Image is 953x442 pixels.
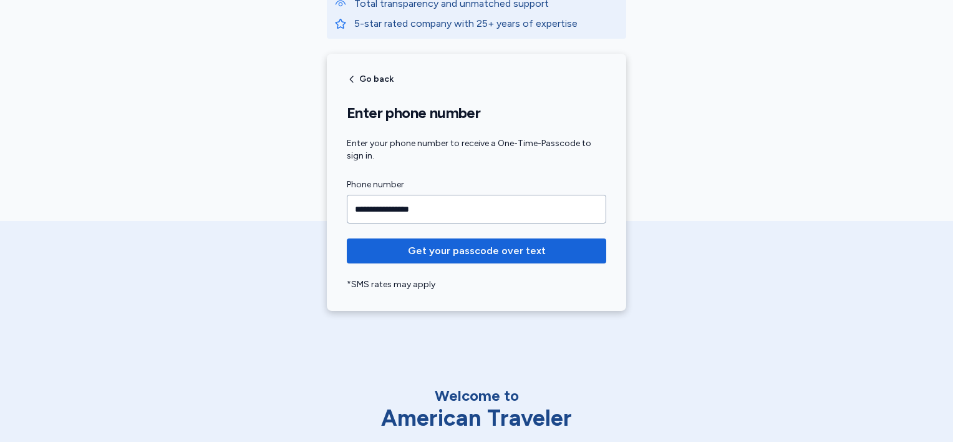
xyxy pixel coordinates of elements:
button: Get your passcode over text [347,238,606,263]
div: Welcome to [346,386,607,406]
label: Phone number [347,177,606,192]
span: Get your passcode over text [408,243,546,258]
p: 5-star rated company with 25+ years of expertise [354,16,619,31]
h1: Enter phone number [347,104,606,122]
button: Go back [347,74,394,84]
span: Go back [359,75,394,84]
input: Phone number [347,195,606,223]
div: American Traveler [346,406,607,431]
div: *SMS rates may apply [347,278,606,291]
div: Enter your phone number to receive a One-Time-Passcode to sign in. [347,137,606,162]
